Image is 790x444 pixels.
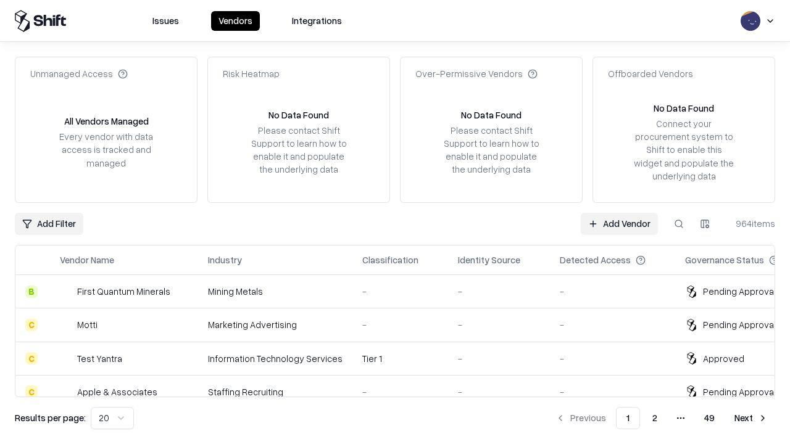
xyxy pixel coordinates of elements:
div: Classification [362,253,418,266]
div: Industry [208,253,242,266]
div: All Vendors Managed [64,115,149,128]
button: Integrations [285,11,349,31]
div: C [25,352,38,364]
div: Motti [77,318,98,331]
div: Vendor Name [60,253,114,266]
button: Vendors [211,11,260,31]
div: Approved [703,352,744,365]
div: Please contact Shift Support to learn how to enable it and populate the underlying data [440,124,543,176]
div: Staffing Recruiting [208,385,343,398]
div: - [458,318,540,331]
div: Over-Permissive Vendors [415,67,538,80]
div: Detected Access [560,253,631,266]
div: Apple & Associates [77,385,157,398]
div: - [362,385,438,398]
div: - [362,318,438,331]
div: - [560,385,665,398]
div: - [560,352,665,365]
div: B [25,286,38,298]
div: 964 items [726,217,775,230]
div: Pending Approval [703,318,776,331]
div: Information Technology Services [208,352,343,365]
img: Motti [60,319,72,331]
img: First Quantum Minerals [60,286,72,298]
div: Please contact Shift Support to learn how to enable it and populate the underlying data [247,124,350,176]
div: - [458,352,540,365]
div: Offboarded Vendors [608,67,693,80]
p: Results per page: [15,411,86,424]
div: Pending Approval [703,285,776,298]
div: No Data Found [268,109,329,121]
div: C [25,319,38,331]
div: No Data Found [461,109,522,121]
div: Unmanaged Access [30,67,128,80]
button: 49 [694,407,725,429]
div: Test Yantra [77,352,122,365]
div: First Quantum Minerals [77,285,170,298]
div: Connect your procurement system to Shift to enable this widget and populate the underlying data [633,117,735,183]
div: Mining Metals [208,285,343,298]
button: 1 [616,407,640,429]
div: Pending Approval [703,385,776,398]
div: Tier 1 [362,352,438,365]
a: Add Vendor [581,213,658,235]
div: Governance Status [685,253,764,266]
div: No Data Found [654,102,714,115]
div: - [560,285,665,298]
button: Add Filter [15,213,83,235]
div: - [458,285,540,298]
div: - [362,285,438,298]
button: Next [727,407,775,429]
div: C [25,385,38,398]
img: Test Yantra [60,352,72,364]
img: Apple & Associates [60,385,72,398]
button: Issues [145,11,186,31]
button: 2 [642,407,667,429]
nav: pagination [548,407,775,429]
div: Marketing Advertising [208,318,343,331]
div: Risk Heatmap [223,67,280,80]
div: Every vendor with data access is tracked and managed [55,130,157,169]
div: - [560,318,665,331]
div: Identity Source [458,253,520,266]
div: - [458,385,540,398]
